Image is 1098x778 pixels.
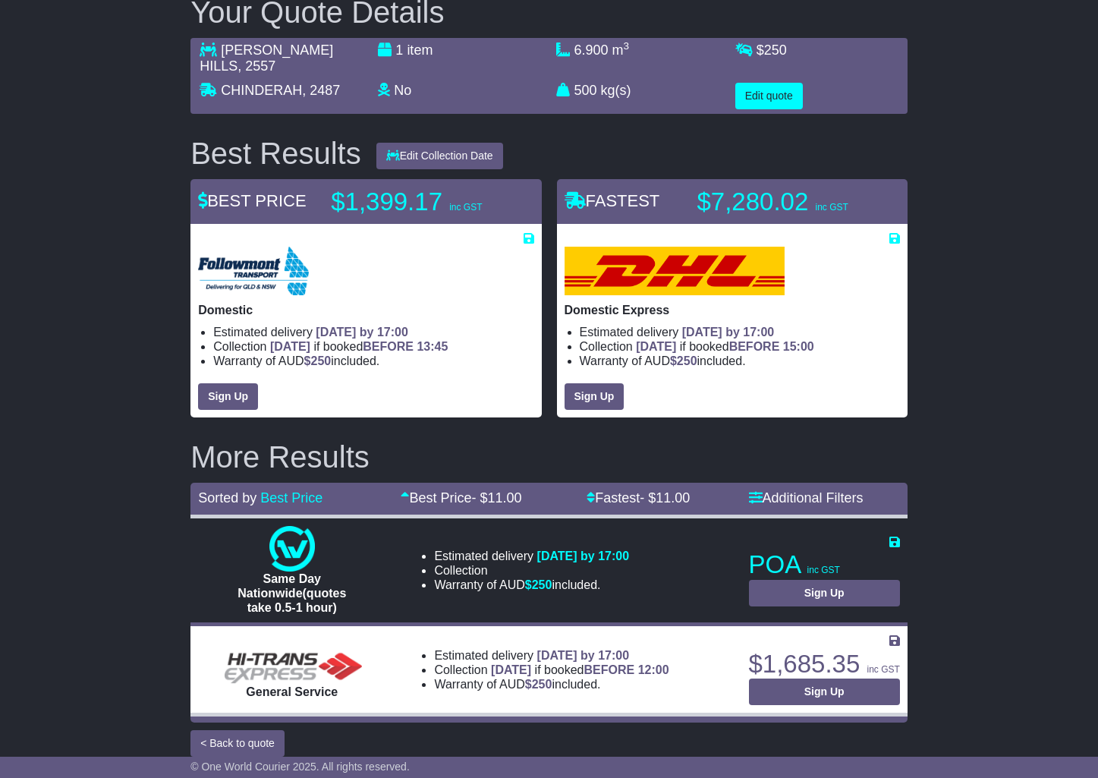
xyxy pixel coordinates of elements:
[764,43,787,58] span: 250
[213,339,533,354] li: Collection
[471,490,521,506] span: - $
[200,43,333,74] span: [PERSON_NAME] HILLS
[238,572,346,614] span: Same Day Nationwide(quotes take 0.5-1 hour)
[491,663,531,676] span: [DATE]
[198,191,306,210] span: BEST PRICE
[580,325,900,339] li: Estimated delivery
[656,490,690,506] span: 11.00
[311,354,332,367] span: 250
[216,640,368,685] img: HiTrans: General Service
[580,354,900,368] li: Warranty of AUD included.
[565,191,660,210] span: FASTEST
[525,578,552,591] span: $
[867,664,899,675] span: inc GST
[807,565,840,575] span: inc GST
[532,578,552,591] span: 250
[376,143,503,169] button: Edit Collection Date
[638,663,669,676] span: 12:00
[401,490,521,506] a: Best Price- $11.00
[407,43,433,58] span: item
[246,685,338,698] span: General Service
[213,325,533,339] li: Estimated delivery
[525,678,552,691] span: $
[198,303,533,317] p: Domestic
[190,440,908,474] h2: More Results
[394,83,411,98] span: No
[183,137,369,170] div: Best Results
[749,679,900,705] a: Sign Up
[269,526,315,572] img: One World Courier: Same Day Nationwide(quotes take 0.5-1 hour)
[735,83,803,109] button: Edit quote
[238,58,275,74] span: , 2557
[624,40,630,52] sup: 3
[270,340,310,353] span: [DATE]
[363,340,414,353] span: BEFORE
[302,83,340,98] span: , 2487
[640,490,690,506] span: - $
[682,326,775,339] span: [DATE] by 17:00
[584,663,635,676] span: BEFORE
[670,354,697,367] span: $
[221,83,302,98] span: CHINDERAH
[749,490,864,506] a: Additional Filters
[677,354,697,367] span: 250
[434,663,669,677] li: Collection
[213,354,533,368] li: Warranty of AUD included.
[749,580,900,606] a: Sign Up
[434,677,669,691] li: Warranty of AUD included.
[537,649,630,662] span: [DATE] by 17:00
[601,83,631,98] span: kg(s)
[417,340,448,353] span: 13:45
[190,761,410,773] span: © One World Courier 2025. All rights reserved.
[783,340,814,353] span: 15:00
[198,247,309,295] img: Followmont Transport: Domestic
[697,187,887,217] p: $7,280.02
[198,490,256,506] span: Sorted by
[565,383,625,410] a: Sign Up
[198,383,258,410] a: Sign Up
[574,83,597,98] span: 500
[316,326,408,339] span: [DATE] by 17:00
[434,563,629,578] li: Collection
[587,490,690,506] a: Fastest- $11.00
[270,340,448,353] span: if booked
[532,678,552,691] span: 250
[757,43,787,58] span: $
[434,648,669,663] li: Estimated delivery
[331,187,521,217] p: $1,399.17
[580,339,900,354] li: Collection
[574,43,609,58] span: 6.900
[749,550,900,580] p: POA
[815,202,848,213] span: inc GST
[565,247,785,295] img: DHL: Domestic Express
[190,730,285,757] button: < Back to quote
[565,303,900,317] p: Domestic Express
[395,43,403,58] span: 1
[636,340,676,353] span: [DATE]
[537,550,630,562] span: [DATE] by 17:00
[487,490,521,506] span: 11.00
[729,340,780,353] span: BEFORE
[491,663,669,676] span: if booked
[636,340,813,353] span: if booked
[449,202,482,213] span: inc GST
[304,354,332,367] span: $
[260,490,322,506] a: Best Price
[749,649,900,679] p: $1,685.35
[434,578,629,592] li: Warranty of AUD included.
[434,549,629,563] li: Estimated delivery
[612,43,630,58] span: m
